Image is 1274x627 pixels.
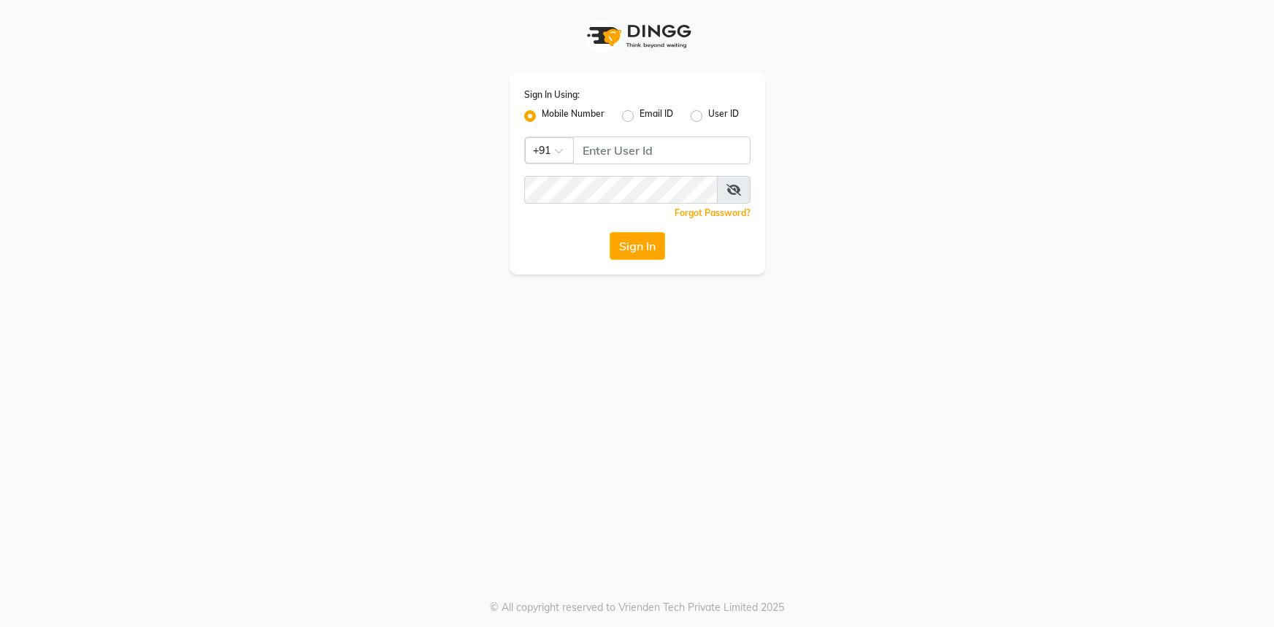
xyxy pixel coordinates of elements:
[708,107,739,125] label: User ID
[524,176,718,204] input: Username
[542,107,605,125] label: Mobile Number
[573,136,751,164] input: Username
[675,207,751,218] a: Forgot Password?
[640,107,673,125] label: Email ID
[579,15,696,58] img: logo1.svg
[610,232,665,260] button: Sign In
[524,88,580,101] label: Sign In Using:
